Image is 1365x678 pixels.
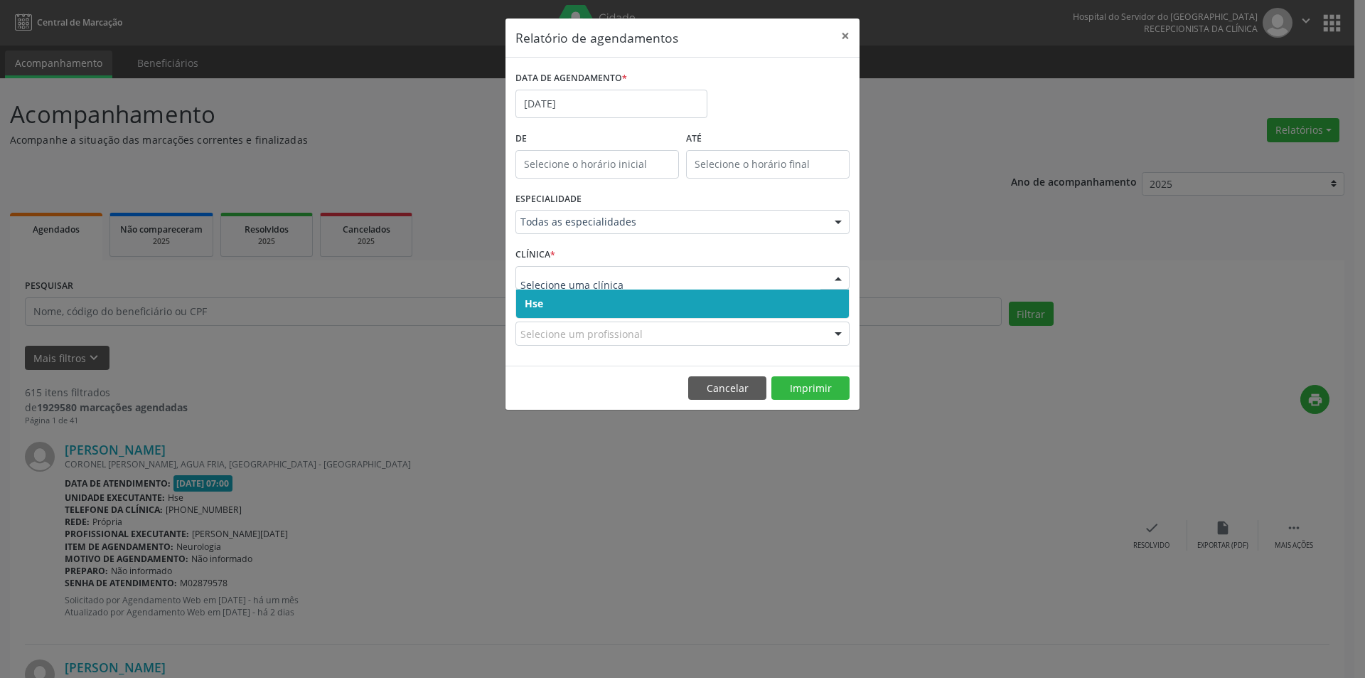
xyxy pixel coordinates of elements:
[771,376,850,401] button: Imprimir
[520,327,643,341] span: Selecione um profissional
[688,376,766,401] button: Cancelar
[515,128,679,150] label: De
[520,271,820,300] input: Selecione uma clínica
[515,189,582,211] label: ESPECIALIDADE
[686,128,850,150] label: ATÉ
[515,28,678,47] h5: Relatório de agendamentos
[515,68,627,90] label: DATA DE AGENDAMENTO
[515,150,679,179] input: Selecione o horário inicial
[525,297,543,310] span: Hse
[520,215,820,229] span: Todas as especialidades
[686,150,850,179] input: Selecione o horário final
[515,90,707,118] input: Selecione uma data ou intervalo
[831,18,860,53] button: Close
[515,244,555,266] label: CLÍNICA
